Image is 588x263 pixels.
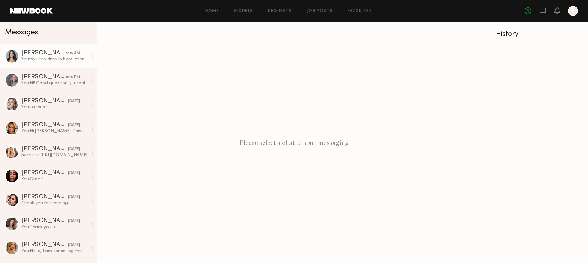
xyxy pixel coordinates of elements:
div: You: Thank you :) [21,224,88,230]
a: E [568,6,578,16]
div: [DATE] [68,218,80,224]
div: [DATE] [68,242,80,248]
div: You: Hello, I am cancelling this booking due to no response. [21,248,88,254]
a: Requests [268,9,292,13]
div: [DATE] [68,122,80,128]
div: 9:35 AM [66,50,80,56]
div: [DATE] [68,146,80,152]
div: You: You can drop in here, thanks!! [URL][DOMAIN_NAME] [21,56,88,62]
div: [PERSON_NAME] [21,122,68,128]
div: History [496,31,583,38]
div: [PERSON_NAME] [21,170,68,176]
div: Thank you for sending! [21,200,88,206]
div: You: Hi! Good question :) It really depends on how you like to apply your makeup whether that mea... [21,80,88,86]
div: [PERSON_NAME] [21,218,68,224]
div: You: kai-suh ! [21,104,88,110]
a: Favorites [348,9,372,13]
a: Models [234,9,253,13]
div: You: Great! [21,176,88,182]
div: [PERSON_NAME] [21,50,66,56]
div: [PERSON_NAME] [21,146,68,152]
div: You: Hi [PERSON_NAME], This is how we typically brief creators and we have not had an issue. "Pro... [21,128,88,134]
a: Job Posts [307,9,333,13]
div: [DATE] [68,194,80,200]
div: [PERSON_NAME] [21,194,68,200]
div: [DATE] [68,170,80,176]
div: Please select a chat to start messaging [97,22,491,263]
div: [DATE] [68,98,80,104]
div: here it is [URL][DOMAIN_NAME] [21,152,88,158]
div: 5:18 PM [66,74,80,80]
a: Home [205,9,219,13]
div: [PERSON_NAME] [21,74,66,80]
span: Messages [5,29,38,36]
div: [PERSON_NAME] [21,242,68,248]
div: [PERSON_NAME] [21,98,68,104]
